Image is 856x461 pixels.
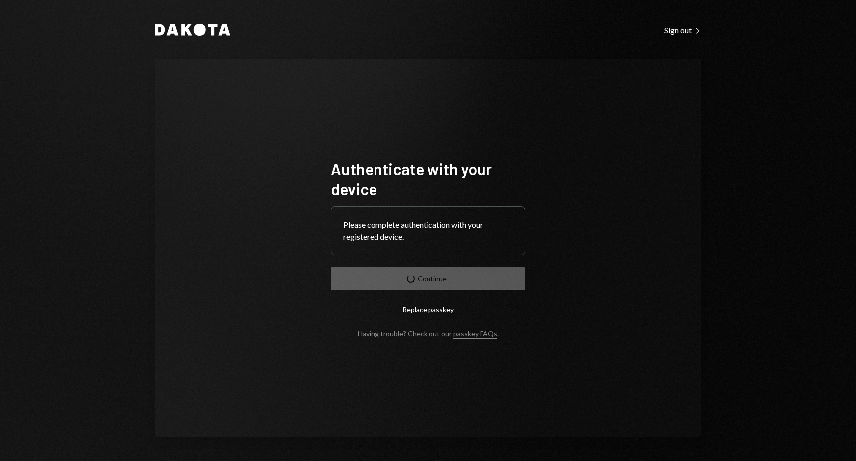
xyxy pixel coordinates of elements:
[343,219,513,243] div: Please complete authentication with your registered device.
[331,159,525,199] h1: Authenticate with your device
[453,329,497,339] a: passkey FAQs
[664,25,701,35] div: Sign out
[358,329,499,338] div: Having trouble? Check out our .
[331,298,525,321] button: Replace passkey
[664,24,701,35] a: Sign out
